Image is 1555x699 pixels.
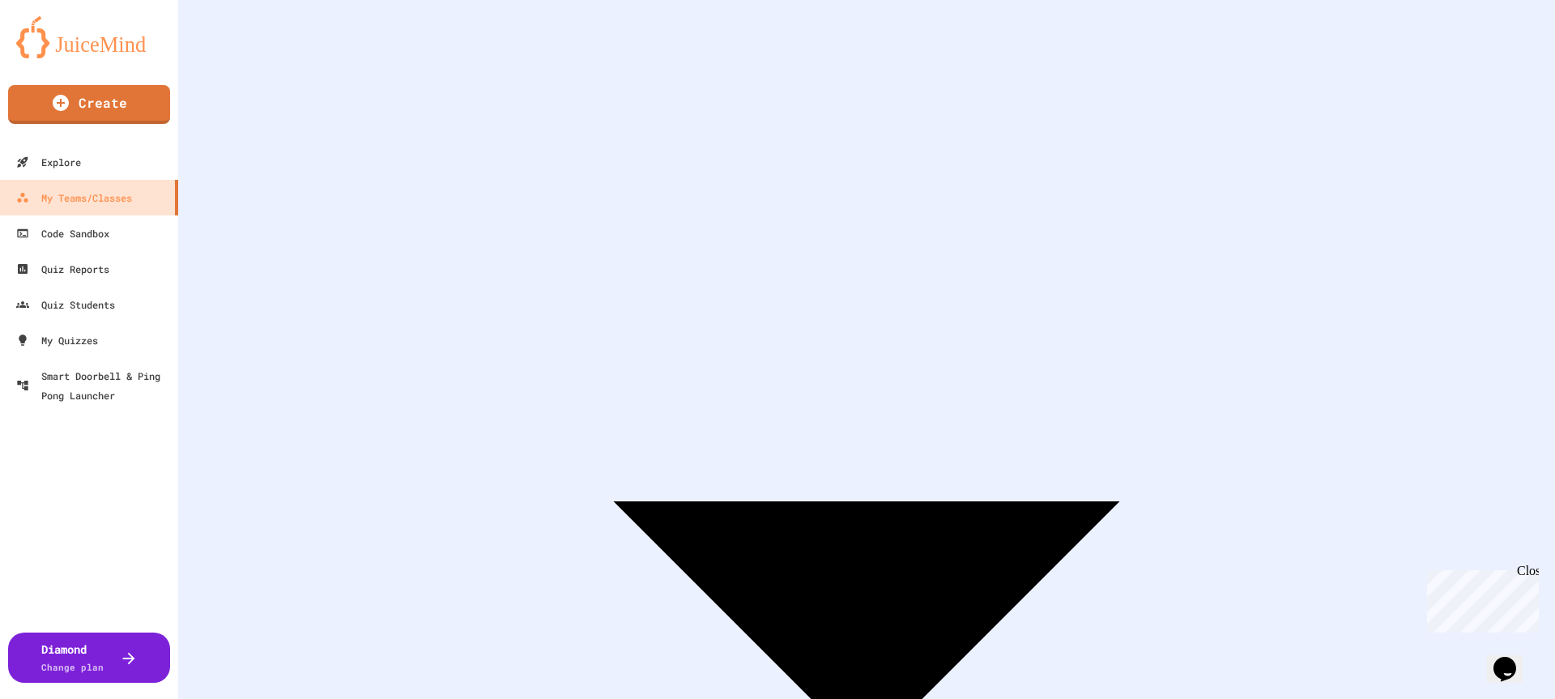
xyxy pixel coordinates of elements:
a: Create [8,85,170,124]
div: Code Sandbox [16,224,109,243]
div: Quiz Students [16,295,115,314]
div: Diamond [41,641,104,675]
span: Change plan [41,661,104,673]
div: Quiz Reports [16,259,109,279]
div: Smart Doorbell & Ping Pong Launcher [16,366,172,405]
button: DiamondChange plan [8,633,170,683]
div: My Quizzes [16,330,98,350]
div: Explore [16,152,81,172]
iframe: chat widget [1421,564,1539,633]
div: Chat with us now!Close [6,6,112,103]
div: My Teams/Classes [16,188,132,207]
img: logo-orange.svg [16,16,162,58]
iframe: chat widget [1487,634,1539,683]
